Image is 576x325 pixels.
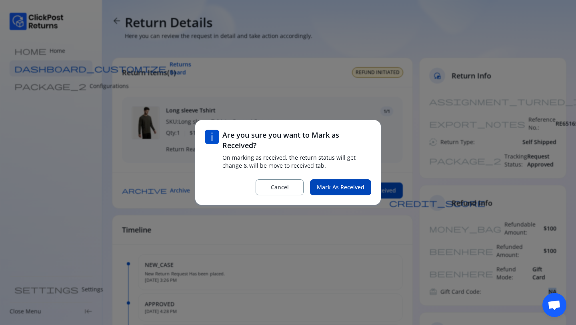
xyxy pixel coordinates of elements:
[310,179,371,195] button: Mark as Received
[205,130,219,144] span: exclamation
[256,179,304,195] button: Cancel
[222,154,371,170] p: On marking as received, the return status will get change & will be move to received tab.
[222,130,371,150] h4: Are you sure you want to Mark as Received?
[271,183,289,191] span: Cancel
[542,293,566,317] div: Open chat
[317,183,364,191] span: Mark as Received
